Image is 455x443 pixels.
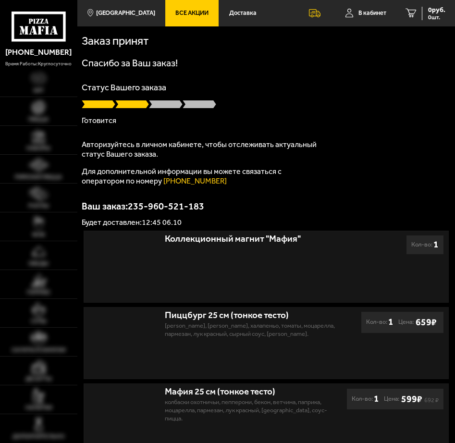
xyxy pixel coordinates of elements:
[32,232,45,237] span: WOK
[165,310,335,321] div: Пиццбург 25 см (тонкое тесто)
[384,394,399,404] span: Цена:
[163,176,227,185] a: [PHONE_NUMBER]
[82,201,451,211] p: Ваш заказ: 235-960-521-183
[358,10,386,16] span: В кабинет
[33,87,44,93] span: Хит
[398,318,414,327] span: Цена:
[433,240,439,249] b: 1
[82,140,322,159] p: Авторизуйтесь в личном кабинете, чтобы отслеживать актуальный статус Вашего заказа.
[416,317,437,328] b: 659 ₽
[82,35,229,47] h1: Заказ принят
[165,386,335,397] div: Мафия 25 см (тонкое тесто)
[165,322,335,343] p: [PERSON_NAME], [PERSON_NAME], халапеньо, томаты, моцарелла, пармезан, лук красный, сырный соус, [...
[411,240,439,249] div: Кол-во:
[229,10,257,16] span: Доставка
[82,117,451,124] p: Готовится
[25,405,52,410] span: Напитки
[388,318,394,327] b: 1
[28,116,49,122] span: Пицца
[366,318,394,327] div: Кол-во:
[82,58,451,68] h1: Спасибо за Ваш заказ!
[28,203,49,209] span: Роллы
[401,394,422,405] b: 599 ₽
[352,394,379,404] div: Кол-во:
[31,318,47,324] span: Супы
[12,433,64,439] span: Дополнительно
[374,394,379,404] b: 1
[428,7,445,13] span: 0 руб.
[26,145,50,151] span: Наборы
[15,174,62,180] span: Римская пицца
[82,167,322,186] p: Для дополнительной информации вы можете связаться с оператором по номеру
[165,234,335,245] div: Коллекционный магнит "Мафия"
[82,83,451,92] p: Статус Вашего заказа
[424,398,439,402] s: 692 ₽
[28,260,49,266] span: Обеды
[428,14,445,20] span: 0 шт.
[82,219,451,226] p: Будет доставлен: 12:45 06.10
[96,10,155,16] span: [GEOGRAPHIC_DATA]
[27,289,50,295] span: Горячее
[165,398,335,427] p: колбаски охотничьи, пепперони, бекон, ветчина, паприка, моцарелла, пармезан, лук красный, [GEOGRA...
[175,10,209,16] span: Все Акции
[12,347,65,353] span: Салаты и закуски
[25,376,52,381] span: Десерты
